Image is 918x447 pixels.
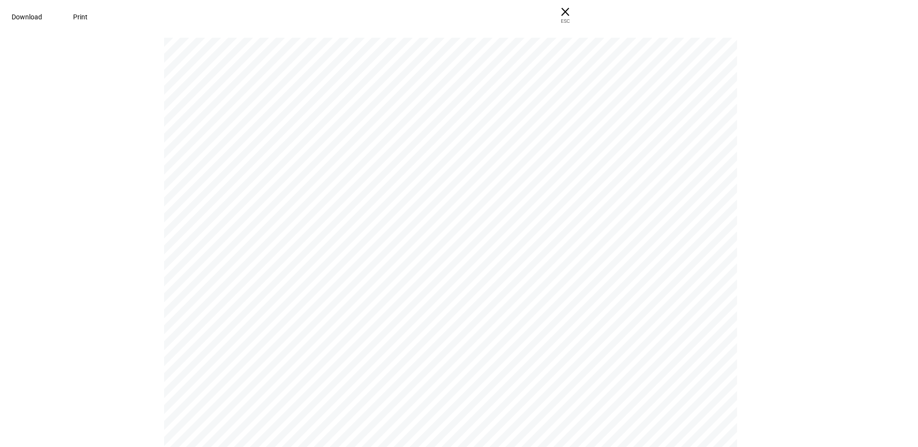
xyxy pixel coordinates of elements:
[537,63,674,70] span: [PERSON_NAME] 9605 | Portfolio Report
[670,63,715,71] a: https://www.ethic.com/
[61,7,99,27] button: Print
[73,13,88,21] span: Print
[12,13,42,21] span: Download
[550,11,581,25] span: ESC
[408,431,522,445] span: [PERSON_NAME]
